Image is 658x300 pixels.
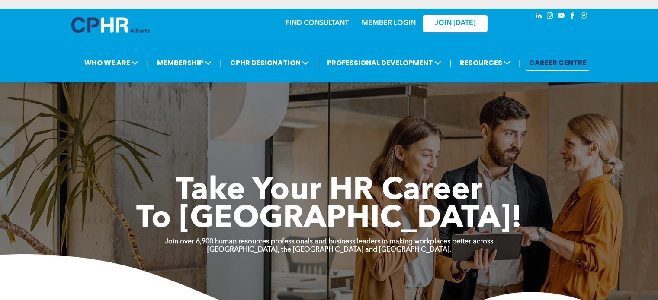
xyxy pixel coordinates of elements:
a: MEMBER LOGIN [362,20,416,27]
a: CAREER CENTRE [526,55,589,71]
li: | [317,54,319,72]
span: PROFESSIONAL DEVELOPMENT [324,55,444,71]
span: CPHR DESIGNATION [228,55,311,71]
strong: [GEOGRAPHIC_DATA], the [GEOGRAPHIC_DATA] and [GEOGRAPHIC_DATA]. [207,246,451,253]
a: linkedin [534,11,544,22]
a: facebook [568,11,578,22]
span: Take Your HR Career [176,176,482,207]
a: youtube [557,11,566,22]
span: To [GEOGRAPHIC_DATA]! [136,204,522,235]
li: | [519,54,521,72]
span: RESOURCES [457,55,513,71]
span: MEMBERSHIP [154,55,214,71]
a: FIND CONSULTANT [286,20,349,27]
strong: Join over 6,900 human resources professionals and business leaders in making workplaces better ac... [165,238,493,245]
img: A blue and white logo for cp alberta [71,17,150,33]
li: | [220,54,222,72]
span: JOIN [DATE] [435,19,475,28]
a: Social network [579,11,589,22]
a: JOIN [DATE] [423,15,488,32]
li: | [147,54,149,72]
a: instagram [546,11,555,22]
li: | [449,54,452,72]
span: WHO WE ARE [82,55,141,71]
